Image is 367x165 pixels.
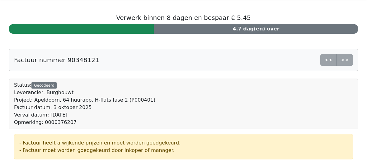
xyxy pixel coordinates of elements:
div: Gecodeerd [31,82,57,89]
div: Leverancier: Burghouwt [14,89,155,96]
h5: Verwerk binnen 8 dagen en bespaar € 5.45 [9,14,358,21]
div: - Factuur heeft afwijkende prijzen en moet worden goedgekeurd. [19,139,348,147]
div: Opmerking: 0000376207 [14,119,155,126]
div: - Factuur moet worden goedgekeurd door inkoper of manager. [19,147,348,154]
div: Verval datum: [DATE] [14,111,155,119]
div: 4.7 dag(en) over [154,24,358,34]
div: Factuur datum: 3 oktober 2025 [14,104,155,111]
div: Status: [14,81,155,126]
h5: Factuur nummer 90348121 [14,56,99,64]
div: Project: Apeldoorn, 64 huurapp. H-flats fase 2 (P000401) [14,96,155,104]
